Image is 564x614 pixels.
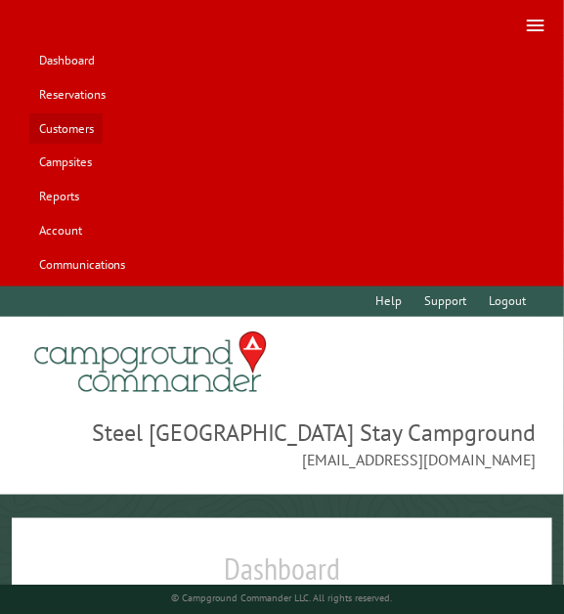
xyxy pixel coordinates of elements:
[29,182,88,212] a: Reports
[172,592,393,605] small: © Campground Commander LLC. All rights reserved.
[29,148,101,178] a: Campsites
[29,80,114,110] a: Reservations
[480,286,536,317] a: Logout
[415,286,476,317] a: Support
[28,549,536,603] h1: Dashboard
[29,46,104,76] a: Dashboard
[29,249,135,280] a: Communications
[29,215,91,245] a: Account
[28,325,273,401] img: Campground Commander
[367,286,412,317] a: Help
[29,113,103,144] a: Customers
[28,417,536,471] span: Steel [GEOGRAPHIC_DATA] Stay Campground [EMAIL_ADDRESS][DOMAIN_NAME]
